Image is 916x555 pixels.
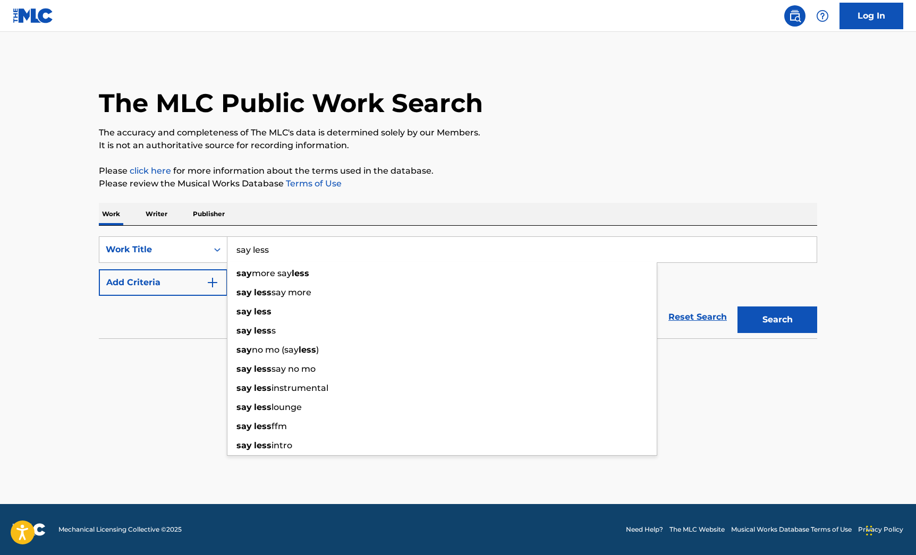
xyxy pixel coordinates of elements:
[737,306,817,333] button: Search
[254,440,272,450] strong: less
[272,287,311,297] span: say more
[272,364,316,374] span: say no mo
[254,421,272,431] strong: less
[252,268,292,278] span: more say
[284,178,342,189] a: Terms of Use
[292,268,309,278] strong: less
[316,345,319,355] span: )
[106,243,201,256] div: Work Title
[858,525,903,534] a: Privacy Policy
[254,326,272,336] strong: less
[669,525,725,534] a: The MLC Website
[236,421,252,431] strong: say
[254,287,272,297] strong: less
[272,402,302,412] span: lounge
[130,166,171,176] a: click here
[254,306,272,317] strong: less
[863,504,916,555] iframe: Chat Widget
[190,203,228,225] p: Publisher
[236,440,252,450] strong: say
[272,326,276,336] span: s
[99,203,123,225] p: Work
[788,10,801,22] img: search
[272,421,287,431] span: ffm
[236,287,252,297] strong: say
[236,306,252,317] strong: say
[206,276,219,289] img: 9d2ae6d4665cec9f34b9.svg
[663,305,732,329] a: Reset Search
[99,87,483,119] h1: The MLC Public Work Search
[254,383,272,393] strong: less
[254,402,272,412] strong: less
[99,236,817,338] form: Search Form
[236,364,252,374] strong: say
[272,440,292,450] span: intro
[299,345,316,355] strong: less
[58,525,182,534] span: Mechanical Licensing Collective © 2025
[626,525,663,534] a: Need Help?
[272,383,328,393] span: instrumental
[236,383,252,393] strong: say
[236,268,252,278] strong: say
[731,525,852,534] a: Musical Works Database Terms of Use
[99,165,817,177] p: Please for more information about the terms used in the database.
[99,126,817,139] p: The accuracy and completeness of The MLC's data is determined solely by our Members.
[236,402,252,412] strong: say
[99,269,227,296] button: Add Criteria
[236,326,252,336] strong: say
[252,345,299,355] span: no mo (say
[13,8,54,23] img: MLC Logo
[866,515,872,547] div: Drag
[254,364,272,374] strong: less
[99,139,817,152] p: It is not an authoritative source for recording information.
[236,345,252,355] strong: say
[99,177,817,190] p: Please review the Musical Works Database
[142,203,171,225] p: Writer
[13,523,46,536] img: logo
[812,5,833,27] div: Help
[816,10,829,22] img: help
[784,5,805,27] a: Public Search
[839,3,903,29] a: Log In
